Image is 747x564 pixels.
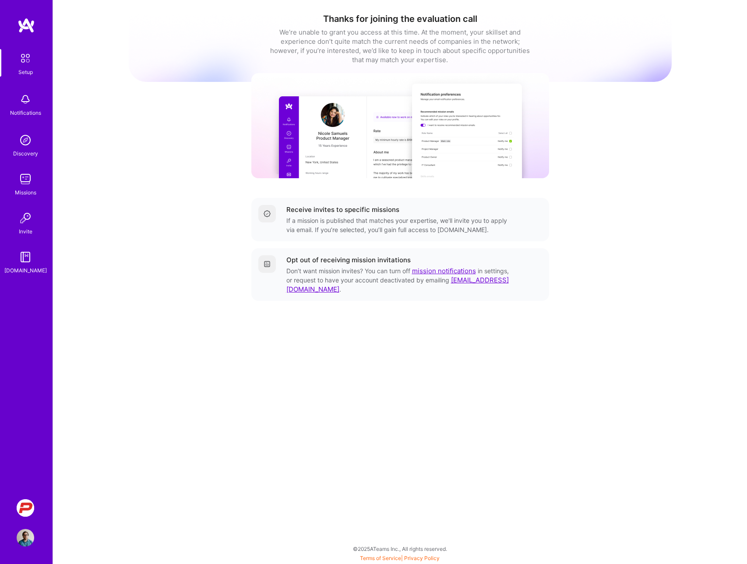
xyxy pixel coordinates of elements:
img: logo [18,18,35,33]
img: Completed [264,210,271,217]
img: PCarMarket: Car Marketplace Web App Redesign [17,499,34,517]
a: Terms of Service [360,555,401,561]
img: guide book [17,248,34,266]
img: setup [16,49,35,67]
a: Privacy Policy [404,555,440,561]
img: Invite [17,209,34,227]
h1: Thanks for joining the evaluation call [129,14,672,24]
a: PCarMarket: Car Marketplace Web App Redesign [14,499,36,517]
img: teamwork [17,170,34,188]
div: [DOMAIN_NAME] [4,266,47,275]
div: If a mission is published that matches your expertise, we'll invite you to apply via email. If yo... [286,216,511,234]
span: | [360,555,440,561]
img: Getting started [264,261,271,268]
img: User Avatar [17,529,34,546]
div: Don’t want mission invites? You can turn off in settings, or request to have your account deactiv... [286,266,511,294]
img: curated missions [251,73,549,178]
div: Opt out of receiving mission invitations [286,255,411,264]
a: mission notifications [412,267,476,275]
div: Notifications [10,108,41,117]
div: Missions [15,188,36,197]
a: User Avatar [14,529,36,546]
img: discovery [17,131,34,149]
div: © 2025 ATeams Inc., All rights reserved. [53,538,747,560]
div: Discovery [13,149,38,158]
div: Setup [18,67,33,77]
div: We’re unable to grant you access at this time. At the moment, your skillset and experience don’t ... [269,28,532,64]
div: Receive invites to specific missions [286,205,399,214]
img: bell [17,91,34,108]
div: Invite [19,227,32,236]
